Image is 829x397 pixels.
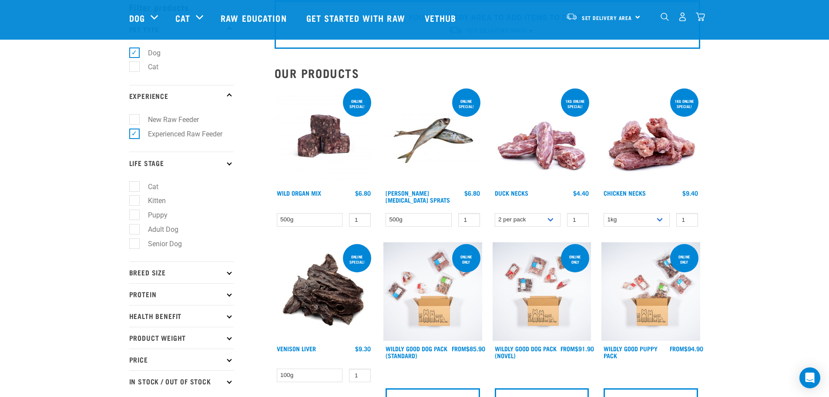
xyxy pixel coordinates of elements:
p: Breed Size [129,261,234,283]
div: Online Only [670,250,698,268]
img: Dog 0 2sec [383,242,482,341]
label: Cat [134,61,162,72]
a: Raw Education [212,0,297,35]
a: Chicken Necks [604,191,646,194]
label: Kitten [134,195,169,206]
img: Puppy 0 2sec [601,242,700,341]
a: Wildly Good Dog Pack (Standard) [386,347,447,357]
label: Dog [134,48,164,58]
p: Health Benefit [129,305,234,327]
div: $94.90 [670,345,703,352]
span: FROM [560,347,575,350]
label: Cat [134,181,162,192]
img: van-moving.png [566,13,577,20]
input: 1 [349,213,371,227]
div: $6.80 [464,190,480,197]
a: Vethub [416,0,467,35]
div: $4.40 [573,190,589,197]
div: $91.90 [560,345,594,352]
div: ONLINE SPECIAL! [452,95,480,113]
div: $9.30 [355,345,371,352]
span: FROM [452,347,466,350]
a: Get started with Raw [298,0,416,35]
input: 1 [349,369,371,382]
p: Product Weight [129,327,234,349]
a: Dog [129,11,145,24]
div: Open Intercom Messenger [799,367,820,388]
a: Wild Organ Mix [277,191,321,194]
p: Life Stage [129,152,234,173]
a: [PERSON_NAME][MEDICAL_DATA] Sprats [386,191,450,201]
div: Online Only [452,250,480,268]
label: Senior Dog [134,238,185,249]
label: Experienced Raw Feeder [134,129,226,139]
span: FROM [670,347,684,350]
p: Experience [129,85,234,107]
div: 1kg online special! [670,95,698,113]
div: $6.80 [355,190,371,197]
input: 1 [676,213,698,227]
label: Adult Dog [134,224,182,235]
img: Pile Of Duck Necks For Pets [493,87,591,186]
img: user.png [678,12,687,21]
div: $9.40 [682,190,698,197]
div: ONLINE SPECIAL! [343,250,371,268]
a: Duck Necks [495,191,528,194]
p: Price [129,349,234,370]
img: Pile Of Venison Liver For Pets [275,242,373,341]
span: Set Delivery Area [582,16,632,19]
img: Pile Of Chicken Necks For Pets [601,87,700,186]
img: home-icon-1@2x.png [661,13,669,21]
a: Venison Liver [277,347,316,350]
p: Protein [129,283,234,305]
label: New Raw Feeder [134,114,202,125]
a: Wildly Good Puppy Pack [604,347,658,357]
div: 1kg online special! [561,95,589,113]
img: Dog Novel 0 2sec [493,242,591,341]
div: $85.90 [452,345,485,352]
input: 1 [567,213,589,227]
img: home-icon@2x.png [696,12,705,21]
input: 1 [458,213,480,227]
img: Wild Organ Mix [275,87,373,186]
div: Online Only [561,250,589,268]
label: Puppy [134,210,171,221]
a: Cat [175,11,190,24]
div: ONLINE SPECIAL! [343,95,371,113]
h2: Our Products [275,66,700,80]
img: Jack Mackarel Sparts Raw Fish For Dogs [383,87,482,186]
a: Wildly Good Dog Pack (Novel) [495,347,557,357]
p: In Stock / Out Of Stock [129,370,234,392]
